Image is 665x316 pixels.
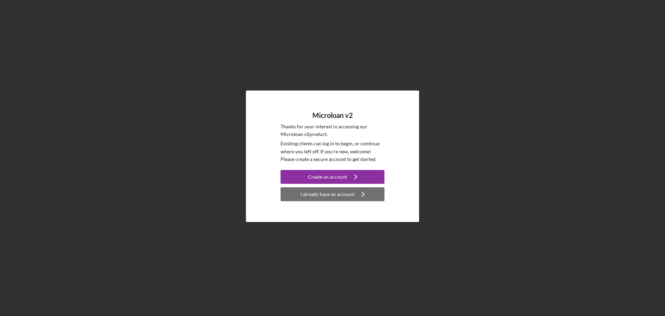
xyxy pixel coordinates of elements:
[281,123,384,138] p: Thanks for your interest in accessing our Microloan v2 product.
[281,170,384,184] button: Create an account
[281,170,384,186] a: Create an account
[300,187,354,201] div: I already have an account
[281,187,384,201] button: I already have an account
[281,140,384,163] p: Existing clients can log in to begin, or continue where you left off. If you're new, welcome! Ple...
[308,170,347,184] div: Create an account
[312,111,353,119] h4: Microloan v2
